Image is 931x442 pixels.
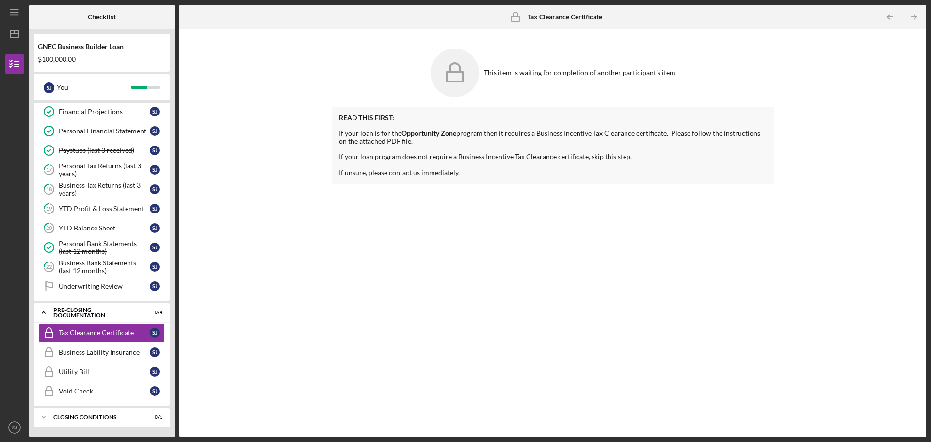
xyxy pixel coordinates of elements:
div: Financial Projections [59,108,150,115]
div: This item is waiting for completion of another participant's item [484,69,675,77]
div: Tax Clearance Certificate [59,329,150,337]
div: GNEC Business Builder Loan [38,43,166,50]
div: Void Check [59,387,150,395]
div: S J [150,107,160,116]
div: S J [150,281,160,291]
div: S J [44,82,54,93]
div: S J [150,165,160,175]
tspan: 18 [46,186,52,193]
div: S J [150,184,160,194]
a: 17Personal Tax Returns (last 3 years)SJ [39,160,165,180]
tspan: 20 [46,225,52,231]
div: S J [150,367,160,377]
div: S J [150,223,160,233]
strong: READ THIS FIRST: [339,114,394,122]
tspan: 19 [46,206,52,212]
b: Checklist [88,13,116,21]
div: Underwriting Review [59,282,150,290]
div: Personal Financial Statement [59,127,150,135]
div: Personal Bank Statements (last 12 months) [59,240,150,255]
div: Business Tax Returns (last 3 years) [59,181,150,197]
a: Underwriting ReviewSJ [39,277,165,296]
strong: Opportunity Zone [401,129,456,137]
a: Tax Clearance CertificateSJ [39,323,165,343]
a: Financial ProjectionsSJ [39,102,165,121]
div: $100,000.00 [38,55,166,63]
text: SJ [12,425,17,430]
a: Void CheckSJ [39,381,165,401]
a: Personal Financial StatementSJ [39,121,165,141]
a: Business Lability InsuranceSJ [39,343,165,362]
div: Closing Conditions [53,414,138,420]
div: You [57,79,131,96]
div: S J [150,146,160,155]
div: YTD Balance Sheet [59,224,150,232]
div: 0 / 4 [145,310,162,315]
div: S J [150,386,160,396]
a: Paystubs (last 3 received)SJ [39,141,165,160]
div: S J [150,328,160,338]
b: Tax Clearance Certificate [528,13,602,21]
div: S J [150,262,160,272]
div: S J [150,347,160,357]
tspan: 22 [46,264,52,270]
a: Personal Bank Statements (last 12 months)SJ [39,238,165,257]
a: Utility BillSJ [39,362,165,381]
div: Personal Tax Returns (last 3 years) [59,162,150,178]
tspan: 17 [46,167,52,173]
a: 19YTD Profit & Loss StatementSJ [39,199,165,218]
a: 18Business Tax Returns (last 3 years)SJ [39,180,165,199]
div: Paystubs (last 3 received) [59,147,150,154]
a: 22Business Bank Statements (last 12 months)SJ [39,257,165,277]
button: SJ [5,418,24,437]
div: If your loan is for the program then it requires a Business Incentive Tax Clearance certificate. ... [332,107,774,184]
div: Utility Bill [59,368,150,376]
div: YTD Profit & Loss Statement [59,205,150,213]
div: 0 / 1 [145,414,162,420]
div: Pre-Closing Documentation [53,307,138,318]
div: Business Bank Statements (last 12 months) [59,259,150,275]
div: Business Lability Insurance [59,348,150,356]
div: S J [150,243,160,252]
div: S J [150,204,160,213]
div: S J [150,126,160,136]
a: 20YTD Balance SheetSJ [39,218,165,238]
